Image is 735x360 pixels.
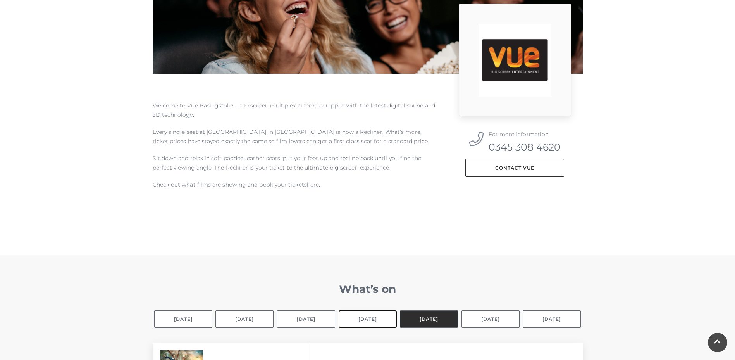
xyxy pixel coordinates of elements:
[277,310,335,328] button: [DATE]
[400,310,458,328] button: [DATE]
[153,180,435,189] p: Check out what films are showing and book your tickets
[153,127,435,146] p: Every single seat at [GEOGRAPHIC_DATA] in [GEOGRAPHIC_DATA] is now a Recliner. What’s more, ticke...
[153,101,435,119] p: Welcome to Vue Basingstoke - a 10 screen multiplex cinema equipped with the latest digital sound ...
[215,310,274,328] button: [DATE]
[489,142,561,152] a: 0345 308 4620
[154,310,212,328] button: [DATE]
[489,130,561,139] p: For more information
[523,310,581,328] button: [DATE]
[153,154,435,172] p: Sit down and relax in soft padded leather seats, put your feet up and recline back until you find...
[461,310,520,328] button: [DATE]
[465,159,564,177] a: Contact Vue
[307,181,320,188] a: here.
[339,310,397,328] button: [DATE]
[153,282,583,296] h2: What’s on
